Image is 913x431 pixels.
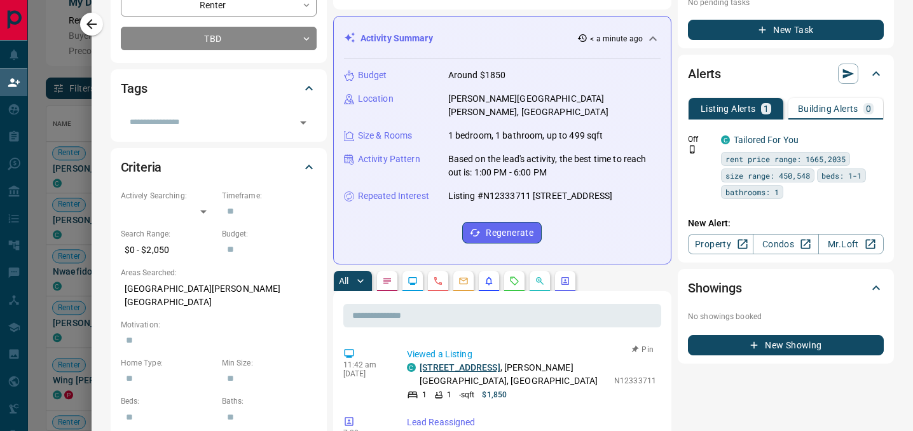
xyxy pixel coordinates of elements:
svg: Listing Alerts [484,276,494,286]
button: Pin [624,344,661,355]
p: Search Range: [121,228,216,240]
svg: Lead Browsing Activity [408,276,418,286]
svg: Calls [433,276,443,286]
button: Regenerate [462,222,542,243]
p: New Alert: [688,217,884,230]
p: All [339,277,349,285]
p: Repeated Interest [358,189,429,203]
svg: Notes [382,276,392,286]
a: Property [688,234,753,254]
p: 11:42 am [343,360,388,369]
p: Beds: [121,395,216,407]
svg: Requests [509,276,519,286]
p: $1,850 [482,389,507,400]
p: Min Size: [222,357,317,369]
h2: Criteria [121,157,162,177]
p: Actively Searching: [121,190,216,202]
span: bathrooms: 1 [725,186,779,198]
p: Based on the lead's activity, the best time to reach out is: 1:00 PM - 6:00 PM [448,153,661,179]
p: $0 - $2,050 [121,240,216,261]
p: Baths: [222,395,317,407]
a: [STREET_ADDRESS] [420,362,500,373]
p: Listing #N12333711 [STREET_ADDRESS] [448,189,613,203]
div: TBD [121,27,317,50]
p: [PERSON_NAME][GEOGRAPHIC_DATA][PERSON_NAME], [GEOGRAPHIC_DATA] [448,92,661,119]
p: 1 bedroom, 1 bathroom, up to 499 sqft [448,129,603,142]
p: Timeframe: [222,190,317,202]
p: Around $1850 [448,69,506,82]
p: Budget: [222,228,317,240]
svg: Emails [458,276,469,286]
p: N12333711 [614,375,656,387]
p: [GEOGRAPHIC_DATA][PERSON_NAME][GEOGRAPHIC_DATA] [121,278,317,313]
button: Open [294,114,312,132]
div: Activity Summary< a minute ago [344,27,661,50]
div: Tags [121,73,317,104]
p: Listing Alerts [701,104,756,113]
a: Tailored For You [734,135,799,145]
h2: Showings [688,278,742,298]
div: Alerts [688,58,884,89]
p: Motivation: [121,319,317,331]
p: , [PERSON_NAME][GEOGRAPHIC_DATA], [GEOGRAPHIC_DATA] [420,361,608,388]
p: 1 [764,104,769,113]
span: rent price range: 1665,2035 [725,153,846,165]
span: beds: 1-1 [821,169,862,182]
p: Building Alerts [798,104,858,113]
p: Areas Searched: [121,267,317,278]
svg: Push Notification Only [688,145,697,154]
div: condos.ca [407,363,416,372]
p: 0 [866,104,871,113]
p: 1 [447,389,451,400]
p: < a minute ago [590,33,643,44]
h2: Tags [121,78,148,99]
p: Location [358,92,394,106]
div: condos.ca [721,135,730,144]
p: Activity Summary [360,32,433,45]
p: Activity Pattern [358,153,420,166]
h2: Alerts [688,64,721,84]
p: Off [688,133,713,145]
p: Size & Rooms [358,129,413,142]
p: [DATE] [343,369,388,378]
button: New Showing [688,335,884,355]
p: Home Type: [121,357,216,369]
div: Showings [688,273,884,303]
p: No showings booked [688,311,884,322]
svg: Opportunities [535,276,545,286]
p: Budget [358,69,387,82]
p: Lead Reassigned [407,416,656,429]
a: Condos [753,234,818,254]
div: Criteria [121,152,317,182]
span: size range: 450,548 [725,169,810,182]
button: New Task [688,20,884,40]
p: - sqft [459,389,475,400]
p: 1 [422,389,427,400]
p: Viewed a Listing [407,348,656,361]
a: Mr.Loft [818,234,884,254]
svg: Agent Actions [560,276,570,286]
